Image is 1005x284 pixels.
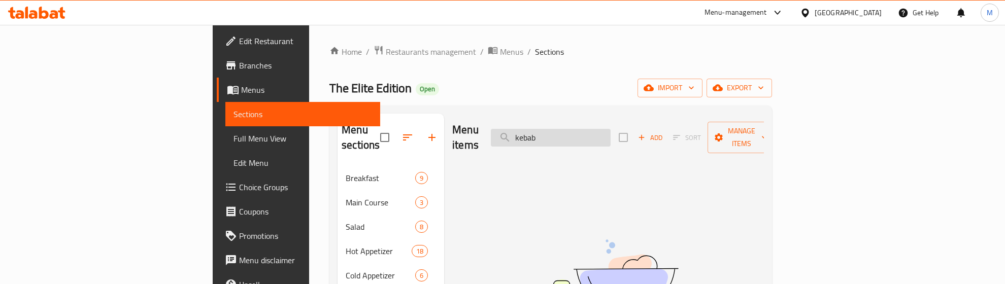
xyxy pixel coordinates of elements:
span: Hot Appetizer [346,245,412,257]
button: Manage items [708,122,776,153]
li: / [527,46,531,58]
span: Restaurants management [386,46,476,58]
span: Main Course [346,196,415,208]
div: items [412,245,428,257]
span: 3 [416,198,427,207]
span: Sections [535,46,564,58]
div: items [415,196,428,208]
a: Edit Menu [225,151,381,175]
a: Choice Groups [217,175,381,199]
span: Breakfast [346,172,415,184]
div: Main Course3 [338,190,444,215]
span: Select all sections [374,127,395,148]
span: Manage items [716,125,767,150]
a: Restaurants management [374,45,476,58]
span: Sections [233,108,373,120]
span: Cold Appetizer [346,269,415,281]
span: Choice Groups [239,181,373,193]
div: Menu-management [705,7,767,19]
span: Coupons [239,205,373,218]
span: Salad [346,221,415,233]
span: Edit Restaurant [239,35,373,47]
span: 9 [416,173,427,183]
span: Open [416,85,439,93]
span: Branches [239,59,373,72]
a: Sections [225,102,381,126]
div: Breakfast9 [338,166,444,190]
div: Hot Appetizer18 [338,239,444,263]
div: items [415,221,428,233]
a: Promotions [217,224,381,248]
button: Add [634,130,666,146]
span: Menus [500,46,523,58]
a: Menus [488,45,523,58]
span: Menus [241,84,373,96]
a: Edit Restaurant [217,29,381,53]
span: Sort sections [395,125,420,150]
div: items [415,172,428,184]
div: Salad8 [338,215,444,239]
span: Menu disclaimer [239,254,373,266]
button: Add section [420,125,444,150]
span: 6 [416,271,427,280]
a: Full Menu View [225,126,381,151]
span: import [646,82,694,94]
div: [GEOGRAPHIC_DATA] [815,7,882,18]
a: Branches [217,53,381,78]
div: items [415,269,428,281]
button: export [707,79,772,97]
span: Edit Menu [233,157,373,169]
span: Full Menu View [233,132,373,145]
input: search [491,129,611,147]
a: Menu disclaimer [217,248,381,272]
div: Open [416,83,439,95]
span: export [715,82,764,94]
span: M [987,7,993,18]
a: Coupons [217,199,381,224]
h2: Menu items [452,122,479,153]
span: 18 [412,246,427,256]
li: / [480,46,484,58]
nav: breadcrumb [329,45,772,58]
span: 8 [416,222,427,232]
button: import [638,79,702,97]
span: Add item [634,130,666,146]
span: Promotions [239,230,373,242]
span: Sort items [666,130,708,146]
span: Add [636,132,664,144]
a: Menus [217,78,381,102]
